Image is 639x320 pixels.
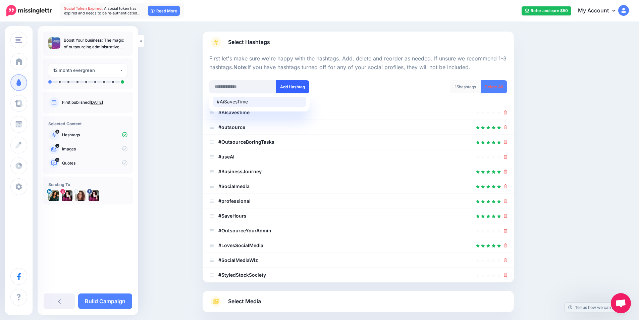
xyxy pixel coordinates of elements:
[611,293,631,313] div: Open chat
[6,5,52,16] img: Missinglettr
[90,100,103,105] a: [DATE]
[148,6,180,16] a: Read More
[55,130,59,134] span: 15
[481,80,507,93] a: Delete All
[15,37,22,43] img: menu.png
[62,190,72,201] img: 159343289_483528029724612_2259482906197032025_n-bsa132860.jpg
[450,80,481,93] div: hashtags
[75,190,86,201] img: AAcHTtfaJgz5KJo8fWl5Is6AToqJcKc6tU08jcW5CZLEqVoduQEs96-c-76012.png
[64,6,141,15] span: A social token has expired and needs to be re-authenticated…
[218,183,250,189] b: #Socialmedia
[62,160,127,166] p: Quotes
[233,64,248,71] b: Note:
[62,146,127,152] p: Images
[209,296,507,307] a: Select Media
[62,99,127,105] p: First published
[218,169,262,174] b: #BusinessJourney
[64,37,127,50] p: Boost Your business: The magic of outsourcing administrative tasks! 🚀
[48,190,59,201] img: 1697837087087-76460.png
[522,6,571,15] a: Refer and earn $50
[209,54,507,282] div: Select Hashtags
[64,6,103,11] span: Social Token Expired.
[55,144,59,148] span: 2
[571,3,629,19] a: My Account
[218,228,271,233] b: #OutsourceYourAdmin
[218,257,258,263] b: #SocialMediaWiz
[276,80,309,93] button: Add Hashtag
[228,38,270,47] span: Select Hashtags
[48,182,127,187] h4: Sending To
[217,99,302,104] div: #AiSavesTime
[48,64,127,77] button: 12 month evergreen
[55,158,60,162] span: 14
[209,37,507,54] a: Select Hashtags
[218,242,263,248] b: #LovesSocialMedia
[218,198,251,204] b: #professional
[89,190,99,201] img: 293221647_545121120489572_1631459746329915560_n-bsa132858.jpg
[218,154,234,159] b: #useAI
[228,297,261,306] span: Select Media
[218,139,274,145] b: #OutsourceBoringTasks
[218,272,266,278] b: #StyledStockSociety
[209,54,507,72] p: First let's make sure we're happy with the hashtags. Add, delete and reorder as needed. If unsure...
[218,124,245,130] b: #outsource
[53,66,119,74] div: 12 month evergreen
[48,37,60,49] img: a5343d49fd36995e24aa0b4a1510901b_thumb.jpg
[565,303,631,312] a: Tell us how we can improve
[455,84,459,89] span: 15
[62,132,127,138] p: Hashtags
[218,213,247,219] b: #SaveHours
[48,121,127,126] h4: Selected Content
